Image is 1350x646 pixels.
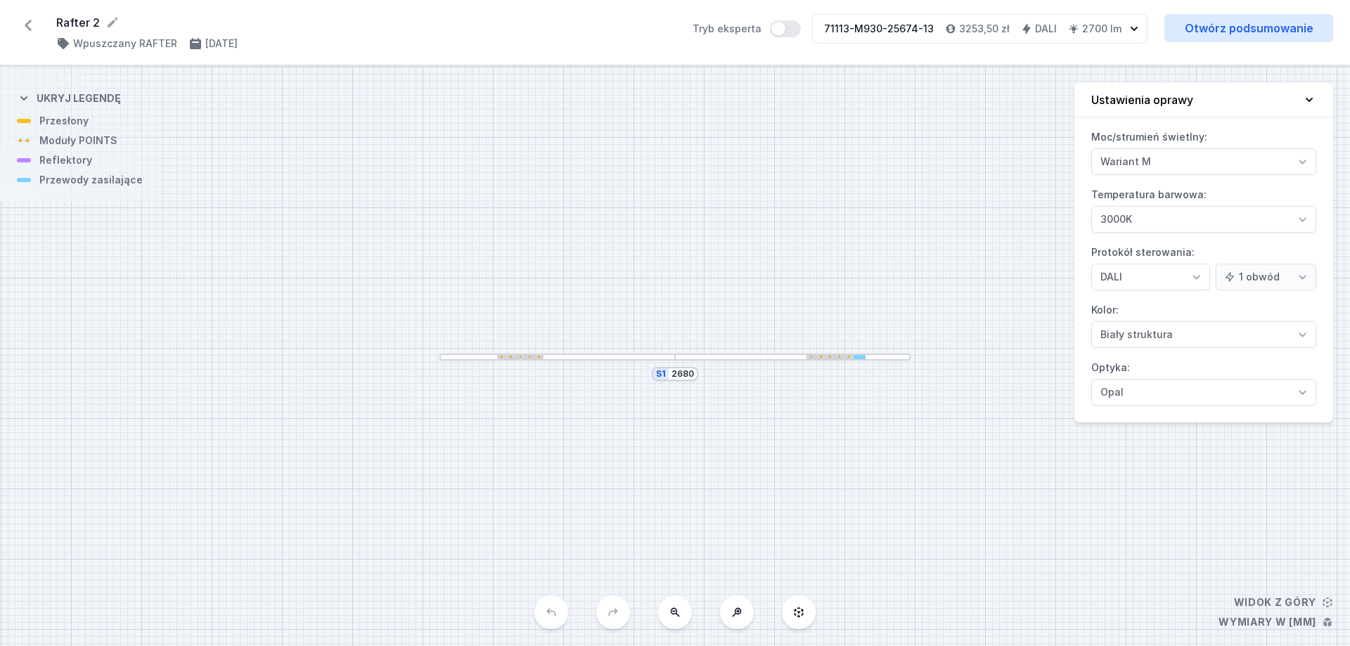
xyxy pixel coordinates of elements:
label: Moc/strumień świetlny: [1091,126,1316,175]
h4: DALI [1035,22,1057,36]
label: Protokół sterowania: [1091,241,1316,290]
div: 71113-M930-25674-13 [824,22,934,36]
label: Temperatura barwowa: [1091,183,1316,233]
select: Moc/strumień świetlny: [1091,148,1316,175]
button: Tryb eksperta [770,20,801,37]
h4: 2700 lm [1082,22,1121,36]
label: Tryb eksperta [693,20,801,37]
h4: Wpuszczany RAFTER [73,37,177,51]
h4: [DATE] [205,37,238,51]
select: Temperatura barwowa: [1091,206,1316,233]
select: Kolor: [1091,321,1316,348]
button: Edytuj nazwę projektu [105,15,120,30]
h4: 3253,50 zł [959,22,1010,36]
select: Protokół sterowania: [1091,264,1210,290]
h4: Ukryj legendę [37,91,121,105]
select: Optyka: [1091,379,1316,406]
h4: Ustawienia oprawy [1091,91,1193,108]
button: Ustawienia oprawy [1074,83,1333,117]
label: Optyka: [1091,356,1316,406]
button: Ukryj legendę [17,80,121,114]
input: Wymiar [mm] [671,368,694,380]
select: Protokół sterowania: [1216,264,1316,290]
button: 71113-M930-25674-133253,50 złDALI2700 lm [812,14,1147,44]
a: Otwórz podsumowanie [1164,14,1333,42]
form: Rafter 2 [56,14,676,31]
label: Kolor: [1091,299,1316,348]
